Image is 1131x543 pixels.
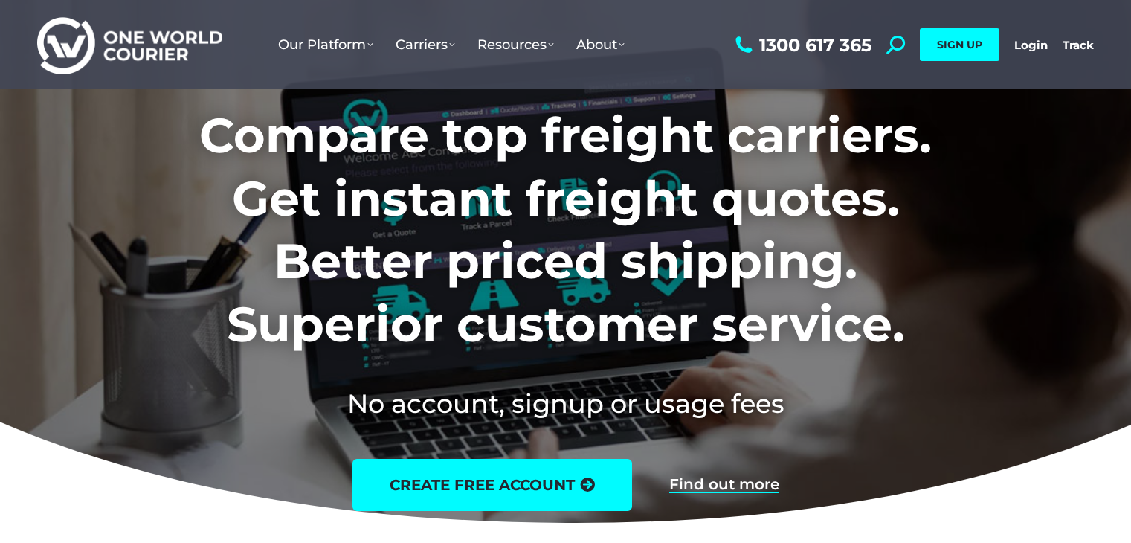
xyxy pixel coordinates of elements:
[466,22,565,68] a: Resources
[565,22,636,68] a: About
[1014,38,1048,52] a: Login
[101,104,1030,356] h1: Compare top freight carriers. Get instant freight quotes. Better priced shipping. Superior custom...
[732,36,871,54] a: 1300 617 365
[384,22,466,68] a: Carriers
[920,28,999,61] a: SIGN UP
[101,385,1030,422] h2: No account, signup or usage fees
[669,477,779,493] a: Find out more
[477,36,554,53] span: Resources
[278,36,373,53] span: Our Platform
[576,36,625,53] span: About
[352,459,632,511] a: create free account
[396,36,455,53] span: Carriers
[1063,38,1094,52] a: Track
[937,38,982,51] span: SIGN UP
[37,15,222,75] img: One World Courier
[267,22,384,68] a: Our Platform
